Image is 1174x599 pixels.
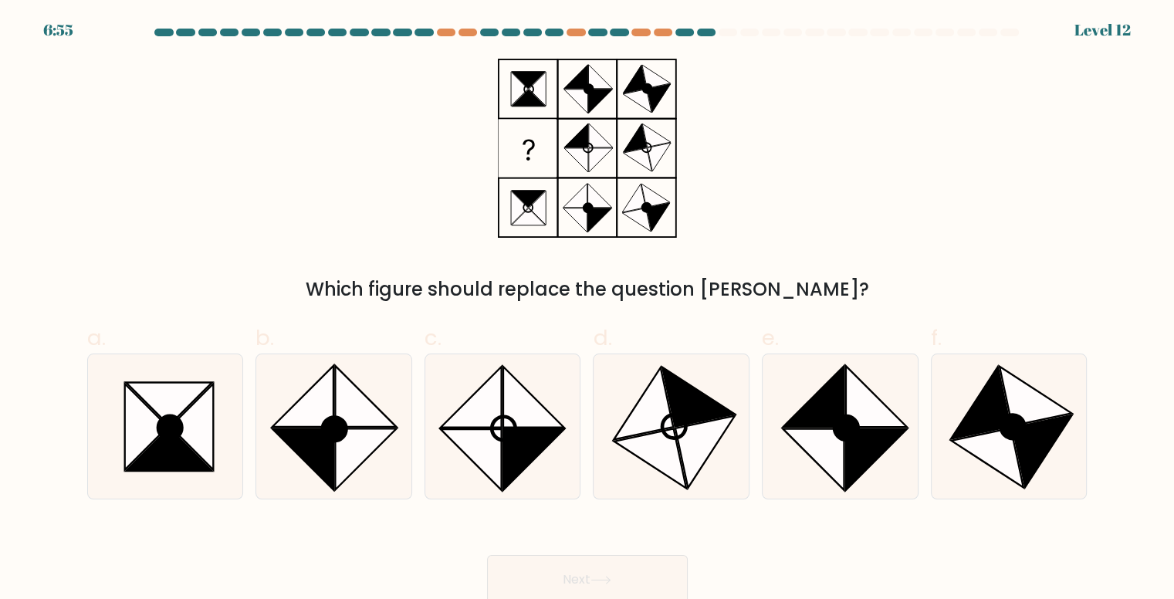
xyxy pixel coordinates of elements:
span: e. [762,323,779,353]
div: Which figure should replace the question [PERSON_NAME]? [96,276,1078,303]
span: c. [425,323,442,353]
span: a. [87,323,106,353]
span: d. [593,323,611,353]
div: Level 12 [1074,19,1131,42]
span: f. [931,323,942,353]
span: b. [255,323,274,353]
div: 6:55 [43,19,73,42]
